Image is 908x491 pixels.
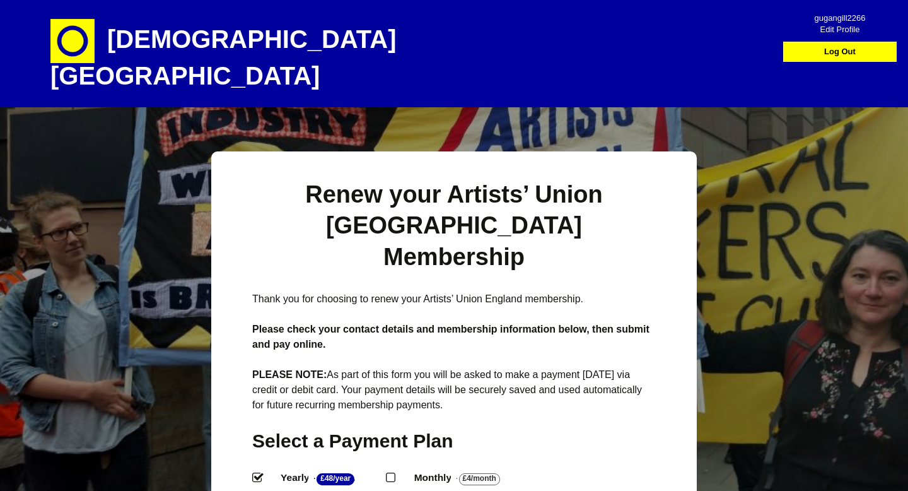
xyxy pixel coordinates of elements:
img: circle-e1448293145835.png [50,19,95,63]
a: Log Out [786,42,893,61]
span: Edit Profile [795,20,885,31]
strong: Please check your contact details and membership information below, then submit and pay online. [252,324,649,350]
strong: PLEASE NOTE: [252,369,327,380]
strong: £48/Year [317,473,354,485]
p: As part of this form you will be asked to make a payment [DATE] via credit or debit card. Your pa... [252,367,656,413]
label: Monthly - . [403,469,532,487]
h1: Renew your Artists’ Union [GEOGRAPHIC_DATA] Membership [252,179,656,273]
strong: £4/Month [459,473,500,485]
p: Thank you for choosing to renew your Artists’ Union England membership. [252,292,656,307]
span: gugangill2266 [795,8,885,20]
span: Select a Payment Plan [252,430,453,451]
label: Yearly - . [269,469,386,487]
